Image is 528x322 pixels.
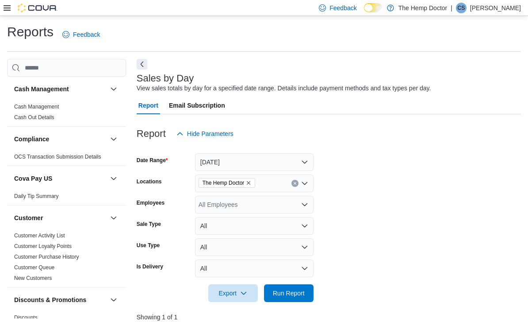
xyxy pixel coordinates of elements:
[108,134,119,144] button: Compliance
[14,264,54,271] a: Customer Queue
[203,178,245,187] span: The Hemp Doctor
[137,59,147,70] button: Next
[301,201,308,208] button: Open list of options
[137,263,163,270] label: Is Delivery
[137,73,194,84] h3: Sales by Day
[14,135,49,144] h3: Compliance
[108,173,119,184] button: Cova Pay US
[173,125,237,143] button: Hide Parameters
[14,314,38,321] a: Discounts
[195,217,314,235] button: All
[14,295,86,304] h3: Discounts & Promotions
[301,180,308,187] button: Open list of options
[137,313,521,322] p: Showing 1 of 1
[59,26,103,43] a: Feedback
[73,30,100,39] span: Feedback
[14,243,72,249] a: Customer Loyalty Points
[398,3,447,13] p: The Hemp Doctor
[138,97,158,114] span: Report
[195,153,314,171] button: [DATE]
[14,85,107,93] button: Cash Management
[7,151,126,166] div: Compliance
[208,284,258,302] button: Export
[108,213,119,223] button: Customer
[291,180,298,187] button: Clear input
[14,295,107,304] button: Discounts & Promotions
[7,101,126,126] div: Cash Management
[7,191,126,205] div: Cova Pay US
[451,3,452,13] p: |
[14,174,107,183] button: Cova Pay US
[273,289,305,298] span: Run Report
[14,213,43,222] h3: Customer
[14,233,65,239] a: Customer Activity List
[195,238,314,256] button: All
[470,3,521,13] p: [PERSON_NAME]
[7,23,54,41] h1: Reports
[456,3,467,13] div: Cindy Shade
[246,180,251,186] button: Remove The Hemp Doctor from selection in this group
[14,275,52,281] a: New Customers
[14,104,59,110] a: Cash Management
[214,284,253,302] span: Export
[137,242,160,249] label: Use Type
[329,4,356,12] span: Feedback
[364,12,364,13] span: Dark Mode
[18,4,57,12] img: Cova
[137,84,431,93] div: View sales totals by day for a specified date range. Details include payment methods and tax type...
[14,174,52,183] h3: Cova Pay US
[137,128,166,139] h3: Report
[137,221,161,228] label: Sale Type
[14,135,107,144] button: Compliance
[195,260,314,277] button: All
[14,193,59,199] a: Daily Tip Summary
[187,129,233,138] span: Hide Parameters
[137,178,162,185] label: Locations
[14,154,101,160] a: OCS Transaction Submission Details
[199,178,256,188] span: The Hemp Doctor
[14,254,79,260] a: Customer Purchase History
[14,85,69,93] h3: Cash Management
[264,284,314,302] button: Run Report
[14,114,54,120] a: Cash Out Details
[169,97,225,114] span: Email Subscription
[364,3,383,12] input: Dark Mode
[7,230,126,287] div: Customer
[137,199,165,206] label: Employees
[137,157,168,164] label: Date Range
[458,3,465,13] span: CS
[108,295,119,305] button: Discounts & Promotions
[108,84,119,94] button: Cash Management
[14,213,107,222] button: Customer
